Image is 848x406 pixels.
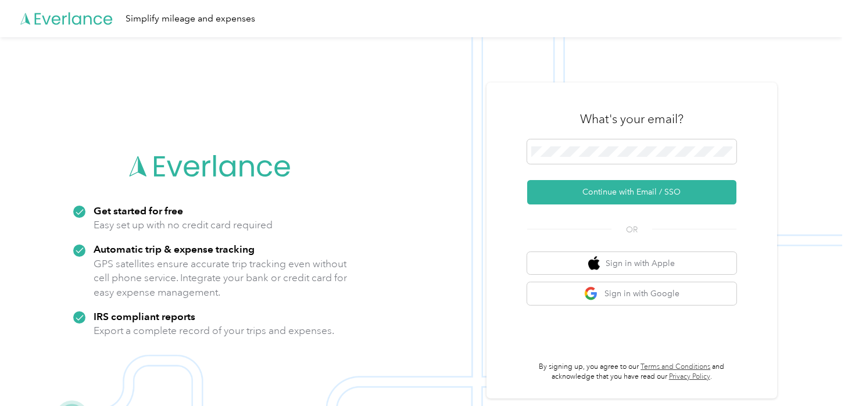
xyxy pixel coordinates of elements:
[94,324,334,338] p: Export a complete record of your trips and expenses.
[94,218,273,232] p: Easy set up with no credit card required
[94,257,348,300] p: GPS satellites ensure accurate trip tracking even without cell phone service. Integrate your bank...
[584,286,599,301] img: google logo
[641,362,710,371] a: Terms and Conditions
[94,204,183,217] strong: Get started for free
[126,12,255,26] div: Simplify mileage and expenses
[527,252,736,275] button: apple logoSign in with Apple
[94,243,255,255] strong: Automatic trip & expense tracking
[669,372,710,381] a: Privacy Policy
[580,111,684,127] h3: What's your email?
[588,256,600,271] img: apple logo
[527,362,736,382] p: By signing up, you agree to our and acknowledge that you have read our .
[527,180,736,204] button: Continue with Email / SSO
[94,310,195,322] strong: IRS compliant reports
[527,282,736,305] button: google logoSign in with Google
[611,224,652,236] span: OR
